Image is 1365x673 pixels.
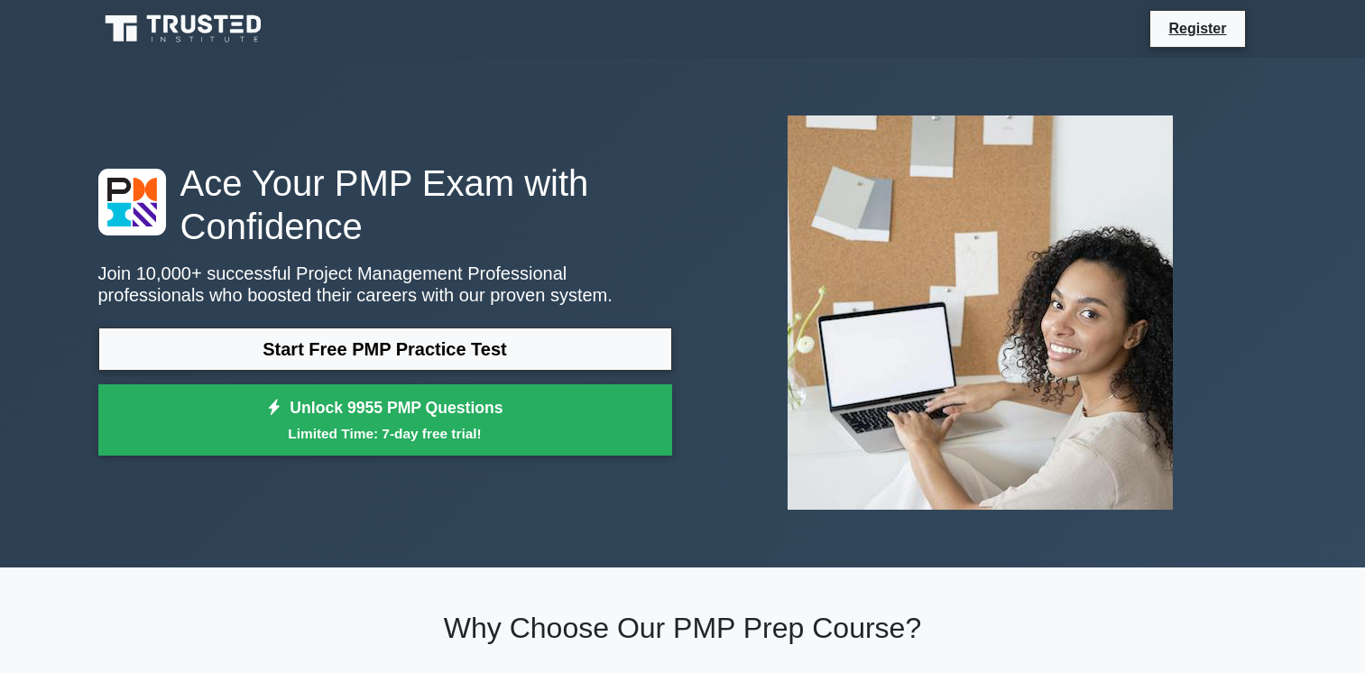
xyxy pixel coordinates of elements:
[121,423,650,444] small: Limited Time: 7-day free trial!
[98,384,672,456] a: Unlock 9955 PMP QuestionsLimited Time: 7-day free trial!
[98,611,1268,645] h2: Why Choose Our PMP Prep Course?
[98,327,672,371] a: Start Free PMP Practice Test
[98,263,672,306] p: Join 10,000+ successful Project Management Professional professionals who boosted their careers w...
[1157,17,1237,40] a: Register
[98,161,672,248] h1: Ace Your PMP Exam with Confidence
